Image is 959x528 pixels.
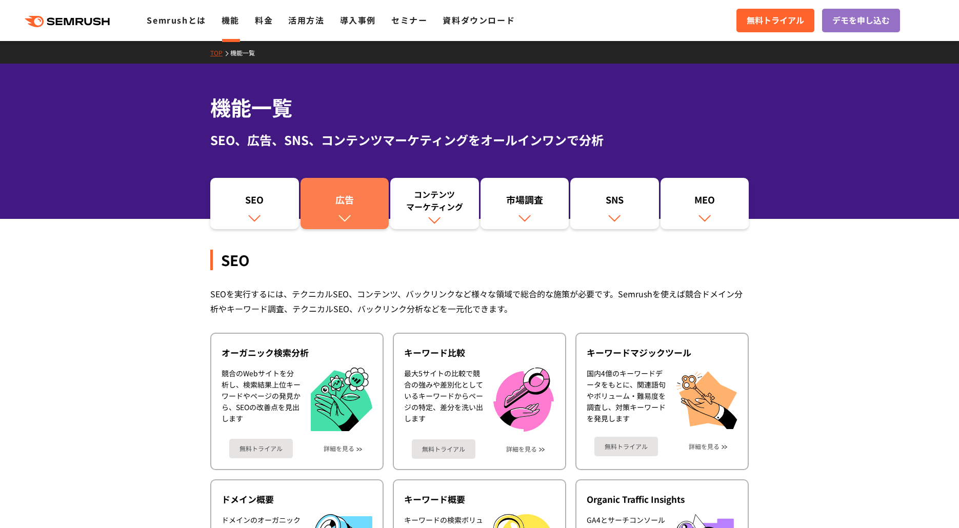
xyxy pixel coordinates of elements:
[412,439,475,459] a: 無料トライアル
[395,188,474,213] div: コンテンツ マーケティング
[506,445,537,453] a: 詳細を見る
[215,193,294,211] div: SEO
[222,14,239,26] a: 機能
[747,14,804,27] span: 無料トライアル
[230,48,263,57] a: 機能一覧
[210,92,749,123] h1: 機能一覧
[222,368,301,432] div: 競合のWebサイトを分析し、検索結果上位キーワードやページの発見から、SEOの改善点を見出します
[288,14,324,26] a: 活用方法
[587,368,666,429] div: 国内4億のキーワードデータをもとに、関連語句やボリューム・難易度を調査し、対策キーワードを発見します
[229,439,293,458] a: 無料トライアル
[147,14,206,26] a: Semrushとは
[481,178,569,229] a: 市場調査
[587,347,737,359] div: キーワードマジックツール
[676,368,737,429] img: キーワードマジックツール
[832,14,890,27] span: デモを申し込む
[736,9,814,32] a: 無料トライアル
[210,48,230,57] a: TOP
[404,368,483,432] div: 最大5サイトの比較で競合の強みや差別化としているキーワードからページの特定、差分を洗い出します
[493,368,554,432] img: キーワード比較
[575,193,654,211] div: SNS
[587,493,737,505] div: Organic Traffic Insights
[210,178,299,229] a: SEO
[255,14,273,26] a: 料金
[822,9,900,32] a: デモを申し込む
[311,368,372,432] img: オーガニック検索分析
[666,193,744,211] div: MEO
[404,347,555,359] div: キーワード比較
[594,437,658,456] a: 無料トライアル
[324,445,354,452] a: 詳細を見る
[222,493,372,505] div: ドメイン概要
[391,14,427,26] a: セミナー
[689,443,720,450] a: 詳細を見る
[443,14,515,26] a: 資料ダウンロード
[390,178,479,229] a: コンテンツマーケティング
[486,193,564,211] div: 市場調査
[661,178,749,229] a: MEO
[210,287,749,316] div: SEOを実行するには、テクニカルSEO、コンテンツ、バックリンクなど様々な領域で総合的な施策が必要です。Semrushを使えば競合ドメイン分析やキーワード調査、テクニカルSEO、バックリンク分析...
[306,193,384,211] div: 広告
[210,250,749,270] div: SEO
[222,347,372,359] div: オーガニック検索分析
[340,14,376,26] a: 導入事例
[210,131,749,149] div: SEO、広告、SNS、コンテンツマーケティングをオールインワンで分析
[404,493,555,505] div: キーワード概要
[301,178,389,229] a: 広告
[570,178,659,229] a: SNS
